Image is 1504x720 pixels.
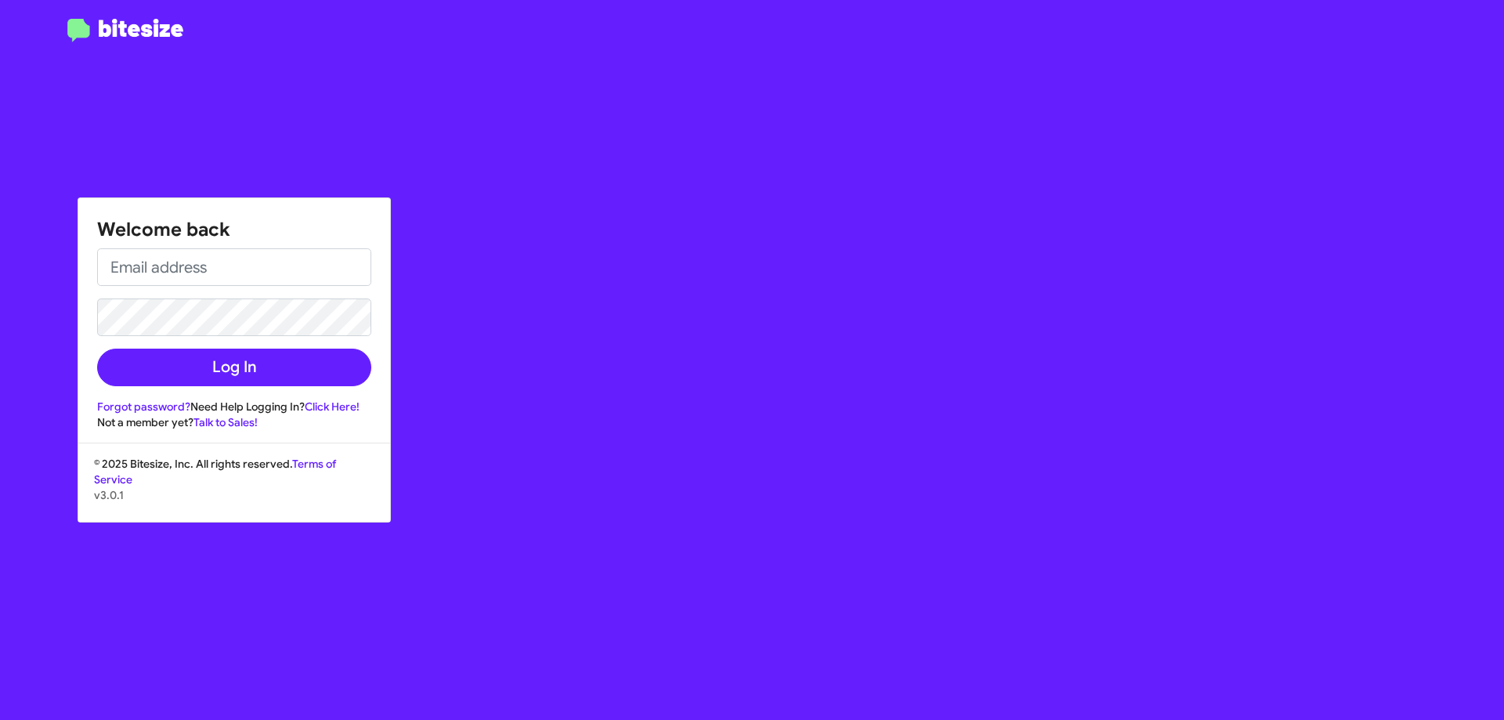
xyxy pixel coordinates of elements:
h1: Welcome back [97,217,371,242]
p: v3.0.1 [94,487,374,503]
a: Click Here! [305,400,360,414]
div: Not a member yet? [97,414,371,430]
a: Talk to Sales! [193,415,258,429]
a: Forgot password? [97,400,190,414]
div: © 2025 Bitesize, Inc. All rights reserved. [78,456,390,522]
button: Log In [97,349,371,386]
input: Email address [97,248,371,286]
div: Need Help Logging In? [97,399,371,414]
